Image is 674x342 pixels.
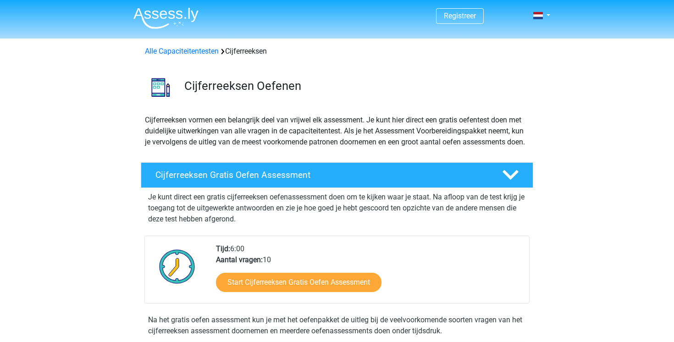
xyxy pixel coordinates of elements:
b: Tijd: [216,244,230,253]
div: Na het gratis oefen assessment kun je met het oefenpakket de uitleg bij de veelvoorkomende soorte... [144,314,530,336]
p: Cijferreeksen vormen een belangrijk deel van vrijwel elk assessment. Je kunt hier direct een grat... [145,115,529,148]
img: Klok [154,243,200,289]
div: 6:00 10 [209,243,529,303]
div: Cijferreeksen [141,46,533,57]
a: Cijferreeksen Gratis Oefen Assessment [137,162,537,188]
b: Aantal vragen: [216,255,263,264]
a: Registreer [444,11,476,20]
img: cijferreeksen [141,68,180,107]
p: Je kunt direct een gratis cijferreeksen oefenassessment doen om te kijken waar je staat. Na afloo... [148,192,526,225]
a: Start Cijferreeksen Gratis Oefen Assessment [216,273,381,292]
h4: Cijferreeksen Gratis Oefen Assessment [155,170,487,180]
a: Alle Capaciteitentesten [145,47,219,55]
img: Assessly [133,7,199,29]
h3: Cijferreeksen Oefenen [184,79,526,93]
